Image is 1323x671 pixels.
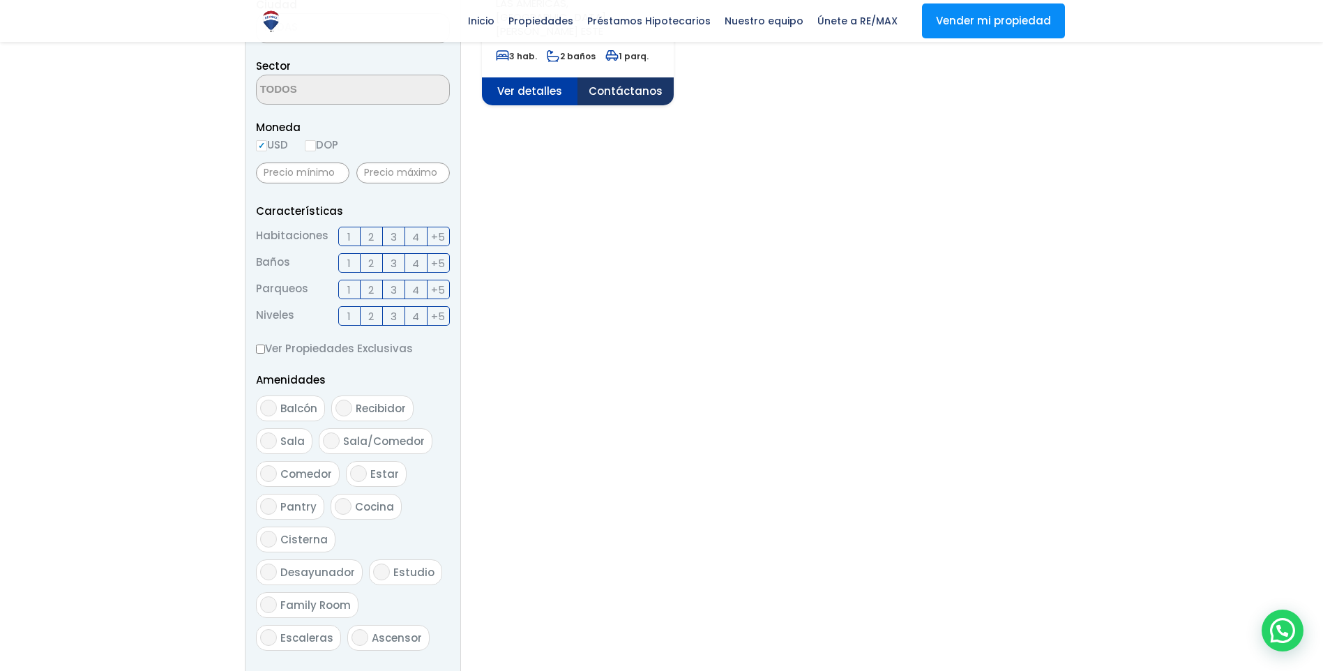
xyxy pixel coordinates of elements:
[280,499,317,514] span: Pantry
[257,75,392,105] textarea: Search
[256,280,308,299] span: Parqueos
[391,308,397,325] span: 3
[501,10,580,31] span: Propiedades
[280,434,305,448] span: Sala
[547,50,596,62] span: 2 baños
[256,227,328,246] span: Habitaciones
[335,400,352,416] input: Recibidor
[412,255,419,272] span: 4
[256,306,294,326] span: Niveles
[810,10,905,31] span: Únete a RE/MAX
[347,308,351,325] span: 1
[260,596,277,613] input: Family Room
[482,77,578,105] span: Ver detalles
[280,631,333,645] span: Escaleras
[922,3,1065,38] a: Vender mi propiedad
[355,499,394,514] span: Cocina
[391,281,397,299] span: 3
[335,498,351,515] input: Cocina
[412,228,419,246] span: 4
[256,345,265,354] input: Ver Propiedades Exclusivas
[256,136,288,153] label: USD
[343,434,425,448] span: Sala/Comedor
[496,50,537,62] span: 3 hab.
[260,400,277,416] input: Balcón
[256,371,450,389] p: Amenidades
[368,228,374,246] span: 2
[431,281,445,299] span: +5
[368,308,374,325] span: 2
[580,10,718,31] span: Préstamos Hipotecarios
[373,564,390,580] input: Estudio
[368,281,374,299] span: 2
[412,281,419,299] span: 4
[718,10,810,31] span: Nuestro equipo
[280,467,332,481] span: Comedor
[259,9,283,33] img: Logo de REMAX
[461,10,501,31] span: Inicio
[260,498,277,515] input: Pantry
[260,564,277,580] input: Desayunador
[393,565,434,580] span: Estudio
[351,629,368,646] input: Ascensor
[356,401,406,416] span: Recibidor
[260,432,277,449] input: Sala
[256,59,291,73] span: Sector
[256,340,450,357] label: Ver Propiedades Exclusivas
[347,255,351,272] span: 1
[256,202,450,220] p: Características
[260,531,277,548] input: Cisterna
[350,465,367,482] input: Estar
[431,308,445,325] span: +5
[256,140,267,151] input: USD
[391,255,397,272] span: 3
[356,163,450,183] input: Precio máximo
[280,598,351,612] span: Family Room
[370,467,399,481] span: Estar
[368,255,374,272] span: 2
[256,163,349,183] input: Precio mínimo
[280,565,355,580] span: Desayunador
[372,631,422,645] span: Ascensor
[577,77,674,105] span: Contáctanos
[305,136,338,153] label: DOP
[305,140,316,151] input: DOP
[347,228,351,246] span: 1
[260,629,277,646] input: Escaleras
[347,281,351,299] span: 1
[256,119,450,136] span: Moneda
[412,308,419,325] span: 4
[605,50,649,62] span: 1 parq.
[431,255,445,272] span: +5
[280,532,328,547] span: Cisterna
[391,228,397,246] span: 3
[256,253,290,273] span: Baños
[260,465,277,482] input: Comedor
[431,228,445,246] span: +5
[280,401,317,416] span: Balcón
[323,432,340,449] input: Sala/Comedor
